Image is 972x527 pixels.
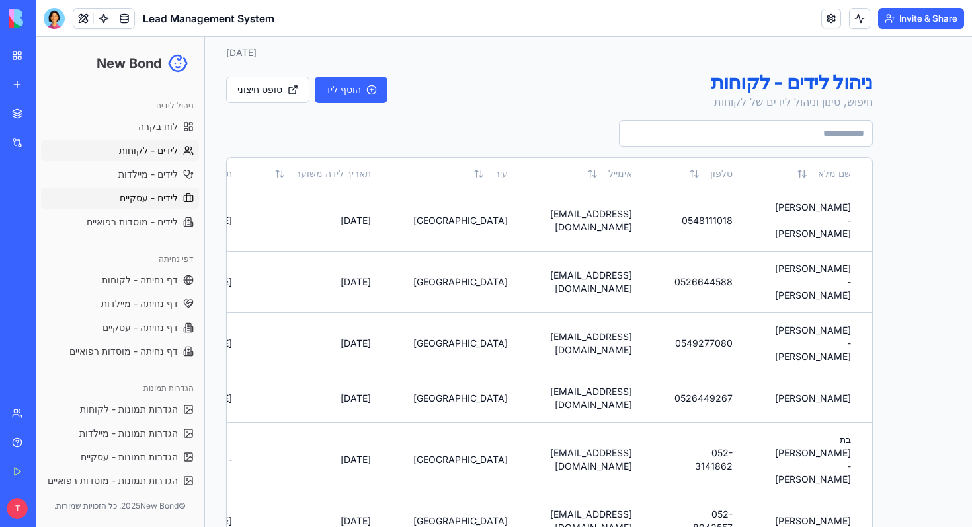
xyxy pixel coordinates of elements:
td: 0548111018 [618,153,718,214]
a: דף נחיתה - עסקיים [5,280,163,301]
span: לידים - לקוחות [83,107,142,120]
span: דף נחיתה - מיילדות [65,260,142,273]
td: [EMAIL_ADDRESS][DOMAIN_NAME] [493,214,618,275]
span: הגדרות תמונות - עסקיים [45,413,142,427]
a: הגדרות תמונות - מיילדות [5,386,163,407]
a: לידים - מיילדות [5,127,163,148]
button: Invite & Share [878,8,964,29]
a: דף נחיתה - לקוחות [5,232,163,254]
td: [DATE] [218,275,356,337]
span: לידים - מוסדות רפואיים [51,178,142,192]
a: טופס חיצוני [190,40,274,66]
td: [DATE] [218,214,356,275]
td: [DATE] [218,460,356,508]
p: חיפוש, סינון וניהול לידים של לקוחות [675,57,837,73]
a: לוח בקרה [5,79,163,100]
td: [GEOGRAPHIC_DATA] [356,153,493,214]
span: לוח בקרה [102,83,142,96]
a: לידים - לקוחות [5,103,163,124]
button: שם מלא [761,123,815,150]
td: 052-3141862 [618,385,718,460]
td: [PERSON_NAME] - [PERSON_NAME] [718,214,836,275]
span: הגדרות תמונות - מיילדות [44,390,142,403]
h1: ניהול לידים - לקוחות [675,33,837,57]
span: T [7,498,28,519]
a: לידים - עסקיים [5,151,163,172]
p: © 2025 New Bond. כל הזכויות שמורות. [5,453,163,485]
a: דף נחיתה - מיילדות [5,256,163,277]
td: [PERSON_NAME] [718,337,836,385]
td: [PERSON_NAME] [718,460,836,508]
button: עיר [438,123,472,150]
span: הגדרות תמונות - לקוחות [44,366,142,379]
td: [EMAIL_ADDRESS][DOMAIN_NAME] [493,460,618,508]
td: [EMAIL_ADDRESS][DOMAIN_NAME] [493,337,618,385]
td: [EMAIL_ADDRESS][DOMAIN_NAME] [493,275,618,337]
a: הגדרות תמונות - עסקיים [5,409,163,431]
div: דפי נחיתה [5,211,163,232]
a: דף נחיתה - מוסדות רפואיים [5,304,163,325]
td: [PERSON_NAME] - [PERSON_NAME] [718,153,836,214]
button: הוסף ליד [279,40,352,66]
img: logo [9,9,91,28]
td: 052-8942557 [618,460,718,508]
span: לידים - עסקיים [84,155,142,168]
span: Lead Management System [143,11,274,26]
a: הגדרות תמונות - מוסדות רפואיים [5,433,163,454]
td: [DATE] [218,153,356,214]
button: טלפון [653,123,697,150]
td: [EMAIL_ADDRESS][DOMAIN_NAME] [493,385,618,460]
td: [GEOGRAPHIC_DATA] [356,214,493,275]
div: הגדרות תמונות [5,341,163,362]
td: [GEOGRAPHIC_DATA] [356,385,493,460]
span: דף נחיתה - מוסדות רפואיים [34,308,142,321]
h1: New Bond [61,17,126,36]
button: אימייל [551,123,596,150]
td: [DATE] [218,337,356,385]
td: [PERSON_NAME] - [PERSON_NAME] [718,275,836,337]
span: הגדרות תמונות - מוסדות רפואיים [12,437,142,450]
td: [DATE] [218,385,356,460]
td: [GEOGRAPHIC_DATA] [356,460,493,508]
span: דף נחיתה - לקוחות [66,236,142,250]
div: [DATE] [190,9,221,22]
a: הגדרות תמונות - לקוחות [5,362,163,383]
td: [EMAIL_ADDRESS][DOMAIN_NAME] [493,153,618,214]
div: ניהול לידים [5,58,163,79]
td: [GEOGRAPHIC_DATA] [356,337,493,385]
td: [GEOGRAPHIC_DATA] [356,275,493,337]
button: תאריך לידה משוער [239,123,335,150]
span: לידים - מיילדות [83,131,142,144]
a: לידים - מוסדות רפואיים [5,174,163,195]
span: דף נחיתה - עסקיים [67,284,142,297]
td: 0526644588 [618,214,718,275]
td: 0549277080 [618,275,718,337]
td: 0526449267 [618,337,718,385]
td: בת [PERSON_NAME] - [PERSON_NAME] [718,385,836,460]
